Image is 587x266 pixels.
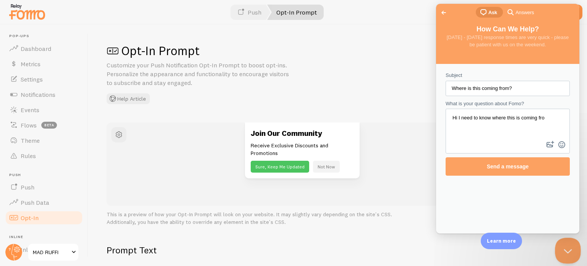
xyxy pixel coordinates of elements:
[436,4,579,233] iframe: Help Scout Beacon - Live Chat, Contact Form, and Knowledge Base
[251,128,354,138] h3: Join Our Community
[251,142,354,157] p: Receive Exclusive Discounts and Promotions
[21,152,36,160] span: Rules
[52,5,61,13] span: Ask
[70,3,79,13] span: search-medium
[21,183,34,191] span: Push
[21,199,49,206] span: Push Data
[11,31,133,44] span: [DATE] - [DATE] response times are very quick - please be patient with us on the weekend.
[9,173,83,178] span: Push
[41,122,57,129] span: beta
[120,135,131,147] button: Emoji Picker
[107,93,150,104] button: Help Article
[21,91,55,98] span: Notifications
[107,244,336,256] h2: Prompt Text
[313,161,340,173] button: Not Now
[481,233,522,249] div: Learn more
[5,56,83,72] a: Metrics
[5,148,83,163] a: Rules
[28,243,79,261] a: MAD RUFFI
[5,117,83,133] a: Flows beta
[43,4,52,13] span: chat-square
[5,180,83,195] a: Push
[10,68,134,172] form: Contact form
[9,235,83,240] span: Inline
[10,106,133,135] textarea: What is your question about Fomo?
[3,4,12,13] span: Go back
[79,5,98,13] span: Answers
[10,97,88,103] span: What is your question about Fomo?
[21,214,39,222] span: Opt-In
[251,161,309,173] button: Sure, Keep Me Updated
[33,248,69,257] span: MAD RUFFI
[21,106,39,114] span: Events
[21,75,43,83] span: Settings
[10,69,26,74] span: Subject
[5,210,83,225] a: Opt-In
[5,102,83,117] a: Events
[10,153,134,172] button: Send a message
[5,72,83,87] a: Settings
[9,34,83,39] span: Pop-ups
[107,43,569,59] h1: Opt-In Prompt
[107,211,498,226] p: This is a preview of how your Opt-In Prompt will look on your website. It may slightly vary depen...
[41,21,103,29] span: How Can We Help?
[5,87,83,102] a: Notifications
[21,45,51,52] span: Dashboard
[51,160,93,166] span: Send a message
[107,61,290,87] p: Customize your Push Notification Opt-In Prompt to boost opt-ins. Personalize the appearance and f...
[5,195,83,210] a: Push Data
[8,2,46,21] img: fomo-relay-logo-orange.svg
[555,238,581,264] iframe: Help Scout Beacon - Close
[487,237,516,245] p: Learn more
[5,133,83,148] a: Theme
[21,121,37,129] span: Flows
[21,137,40,144] span: Theme
[5,41,83,56] a: Dashboard
[21,60,41,68] span: Metrics
[109,135,120,147] button: Attach a file
[5,242,83,257] a: Inline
